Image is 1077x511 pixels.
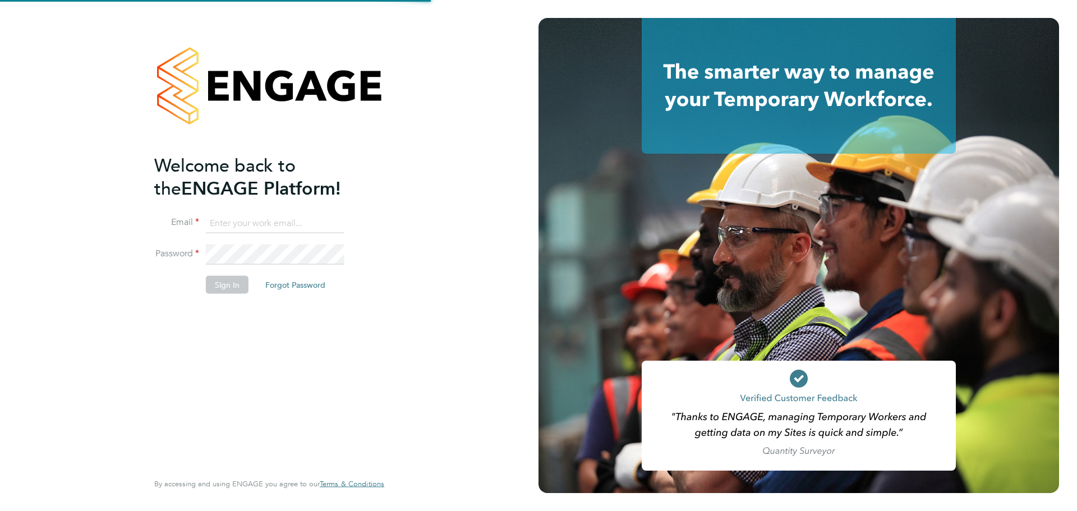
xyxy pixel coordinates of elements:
span: Welcome back to the [154,154,296,199]
label: Password [154,248,199,260]
input: Enter your work email... [206,213,344,233]
button: Forgot Password [256,276,334,294]
span: By accessing and using ENGAGE you agree to our [154,479,384,489]
h2: ENGAGE Platform! [154,154,373,200]
a: Terms & Conditions [320,480,384,489]
label: Email [154,217,199,228]
button: Sign In [206,276,248,294]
